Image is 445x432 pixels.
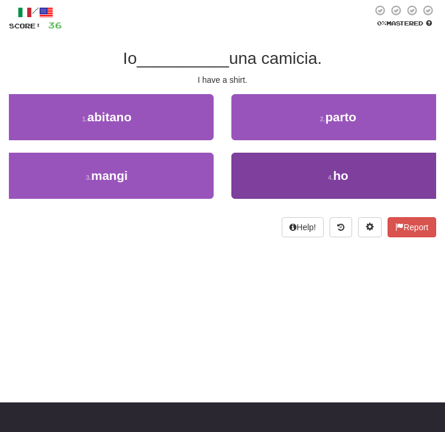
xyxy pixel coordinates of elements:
[86,174,91,181] small: 3 .
[137,49,229,67] span: __________
[372,19,436,27] div: Mastered
[48,20,62,30] span: 36
[328,174,333,181] small: 4 .
[231,94,445,140] button: 2.parto
[282,217,324,237] button: Help!
[377,20,386,27] span: 0 %
[320,115,325,122] small: 2 .
[91,169,128,182] span: mangi
[123,49,137,67] span: Io
[325,110,357,124] span: parto
[330,217,352,237] button: Round history (alt+y)
[231,153,445,199] button: 4.ho
[82,115,88,122] small: 1 .
[9,74,436,86] div: I have a shirt.
[9,5,62,20] div: /
[88,110,132,124] span: abitano
[229,49,322,67] span: una camicia.
[9,22,41,30] span: Score:
[333,169,349,182] span: ho
[388,217,436,237] button: Report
